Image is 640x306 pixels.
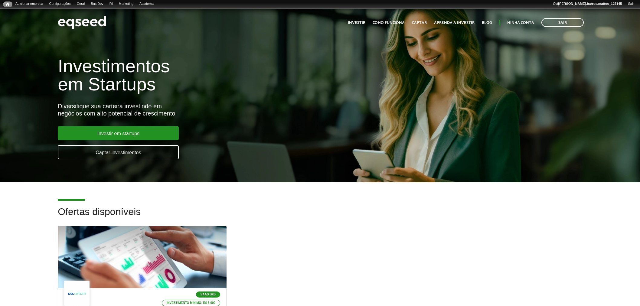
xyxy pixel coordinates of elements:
strong: [PERSON_NAME].barros.mattos_127145 [558,2,622,5]
a: Captar investimentos [58,145,179,159]
h2: Ofertas disponíveis [58,207,582,226]
a: Blog [482,21,492,25]
a: Minha conta [507,21,534,25]
a: Sair [625,2,637,6]
a: Sair [541,18,584,27]
h1: Investimentos em Startups [58,57,369,93]
a: Geral [73,2,88,6]
a: Adicionar empresa [12,2,46,6]
a: Início [3,2,12,7]
a: Olá[PERSON_NAME].barros.mattos_127145 [550,2,625,6]
a: Academia [136,2,157,6]
a: Captar [412,21,427,25]
a: Investir em startups [58,126,179,140]
div: Diversifique sua carteira investindo em negócios com alto potencial de crescimento [58,103,369,117]
a: Bus Dev [88,2,106,6]
p: SaaS B2B [196,291,220,298]
span: Início [6,2,9,6]
a: Configurações [46,2,74,6]
a: RI [106,2,116,6]
a: Marketing [116,2,136,6]
a: Como funciona [373,21,405,25]
a: Aprenda a investir [434,21,475,25]
a: Investir [348,21,365,25]
img: EqSeed [58,15,106,31]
